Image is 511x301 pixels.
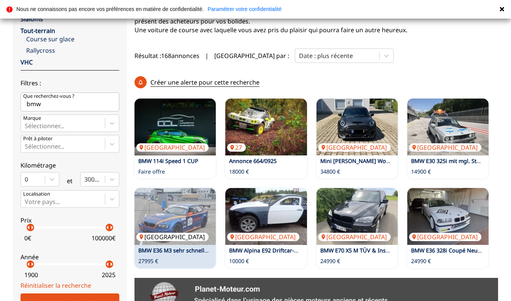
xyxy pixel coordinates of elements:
p: Faire offre [138,168,165,176]
a: Annonce 664/0925 [229,157,277,165]
a: BMW Alpina E92 Driftcar-Projekt[GEOGRAPHIC_DATA] [225,188,307,245]
input: Votre pays... [25,198,26,205]
p: arrow_left [103,260,112,269]
a: Rallycross [26,46,119,55]
a: VHC [21,58,33,66]
input: 300000 [84,176,86,183]
span: Résultat : 168 annonces [134,52,199,60]
p: 18000 € [229,168,249,176]
img: Annonce 664/0925 [225,99,307,155]
img: Mini John Cooper Works GP limitiert Nr. 668 of 3.000 [316,99,398,155]
p: Prêt à piloter [23,135,52,142]
p: 34800 € [320,168,340,176]
a: BMW E70 X5 M TÜV & Inspektion Neu TOP 693 PS[GEOGRAPHIC_DATA] [316,188,398,245]
p: 1900 [24,271,38,279]
a: BMW E36 M3 sehr schnell und erfolgreich [138,247,246,254]
p: Marque [23,115,41,122]
img: BMW E36 M3 sehr schnell und erfolgreich [134,188,216,245]
p: [GEOGRAPHIC_DATA] par : [214,52,289,60]
img: BMW E30 325i mit mgl. Staßenzl., VFL rostfrei [407,99,489,155]
p: 24990 € [411,257,431,265]
p: et [67,177,73,185]
p: arrow_left [24,223,33,232]
p: [GEOGRAPHIC_DATA] [409,143,481,152]
p: Que recherchez-vous ? [23,93,74,100]
p: 27 [227,143,246,152]
p: arrow_right [107,260,116,269]
p: Nous ne connaissons pas encore vos préférences en matière de confidentialité. [16,6,204,12]
p: [GEOGRAPHIC_DATA] [318,233,391,241]
a: Annonce 664/092527 [225,99,307,155]
img: BMW E36 328i Coupé Neuaufbau DMSB Wagenpass OMP Zelle [407,188,489,245]
p: Kilométrage [21,161,119,169]
p: 24990 € [320,257,340,265]
p: 0 € [24,234,31,242]
a: BMW E36 M3 sehr schnell und erfolgreich[GEOGRAPHIC_DATA] [134,188,216,245]
a: Réinitialiser la recherche [21,281,91,290]
p: arrow_right [107,223,116,232]
a: BMW E36 328i Coupé Neuaufbau DMSB Wagenpass OMP Zelle[GEOGRAPHIC_DATA] [407,188,489,245]
a: Paramétrer votre confidentialité [207,6,282,12]
a: Course sur glace [26,35,119,43]
input: 0 [25,176,26,183]
a: Slaloms [21,15,43,23]
p: [GEOGRAPHIC_DATA] [136,233,209,241]
p: 27995 € [138,257,158,265]
a: BMW 114i Speed 1 CUP [138,157,198,165]
p: arrow_left [24,260,33,269]
p: 100000 € [92,234,115,242]
img: BMW E70 X5 M TÜV & Inspektion Neu TOP 693 PS [316,188,398,245]
a: BMW Alpina E92 Driftcar-Projekt [229,247,313,254]
a: BMW E30 325i mit mgl. Staßenzl., VFL rostfrei[GEOGRAPHIC_DATA] [407,99,489,155]
span: | [205,52,209,60]
p: arrow_left [103,223,112,232]
a: Mini [PERSON_NAME] Works GP limitiert Nr. 668 of 3.000 [320,157,466,165]
a: Tout-terrain [21,27,55,35]
p: [GEOGRAPHIC_DATA] [409,233,481,241]
p: 14900 € [411,168,431,176]
a: BMW 114i Speed 1 CUP[GEOGRAPHIC_DATA] [134,99,216,155]
img: BMW 114i Speed 1 CUP [134,99,216,155]
input: Prêt à piloterSélectionner... [25,143,26,150]
p: Filtres : [21,79,119,87]
p: arrow_right [28,223,37,232]
p: 2025 [102,271,115,279]
input: Que recherchez-vous ? [21,92,119,111]
p: 10000 € [229,257,249,265]
p: Localisation [23,191,50,198]
a: Mini John Cooper Works GP limitiert Nr. 668 of 3.000[GEOGRAPHIC_DATA] [316,99,398,155]
img: BMW Alpina E92 Driftcar-Projekt [225,188,307,245]
p: Année [21,253,119,261]
input: MarqueSélectionner... [25,122,26,129]
p: Créer une alerte pour cette recherche [150,78,259,87]
p: Prix [21,216,119,224]
p: arrow_right [28,260,37,269]
a: BMW E70 X5 M TÜV & Inspektion Neu TOP 693 PS [320,247,448,254]
p: [GEOGRAPHIC_DATA] [136,143,209,152]
p: [GEOGRAPHIC_DATA] [318,143,391,152]
p: [GEOGRAPHIC_DATA] [227,233,299,241]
